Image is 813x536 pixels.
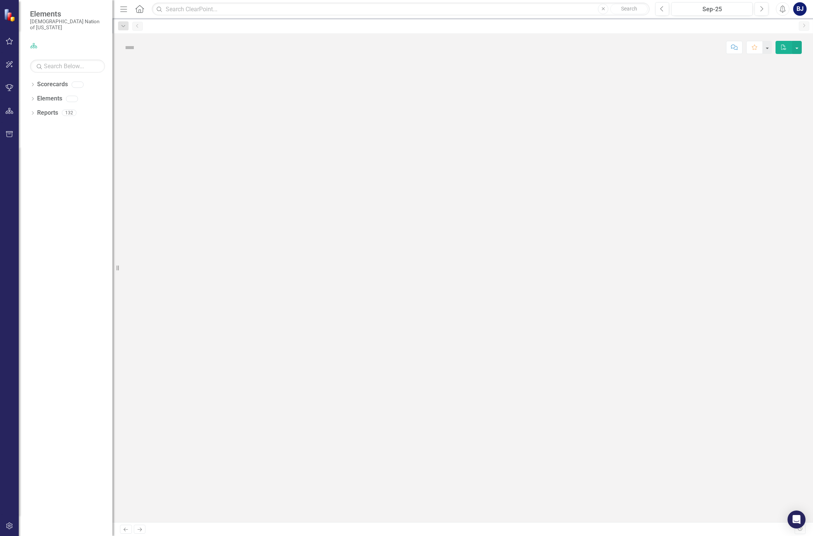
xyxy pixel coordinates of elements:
div: 132 [62,110,76,116]
button: Search [610,4,648,14]
span: Search [621,6,637,12]
div: Open Intercom Messenger [788,511,806,529]
small: [DEMOGRAPHIC_DATA] Nation of [US_STATE] [30,18,105,31]
a: Scorecards [37,80,68,89]
button: BJ [793,2,807,16]
img: ClearPoint Strategy [4,9,17,22]
a: Elements [37,94,62,103]
button: Sep-25 [671,2,753,16]
input: Search Below... [30,60,105,73]
input: Search ClearPoint... [152,3,650,16]
img: Not Defined [124,42,136,54]
a: Reports [37,109,58,117]
span: Elements [30,9,105,18]
div: Sep-25 [674,5,750,14]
